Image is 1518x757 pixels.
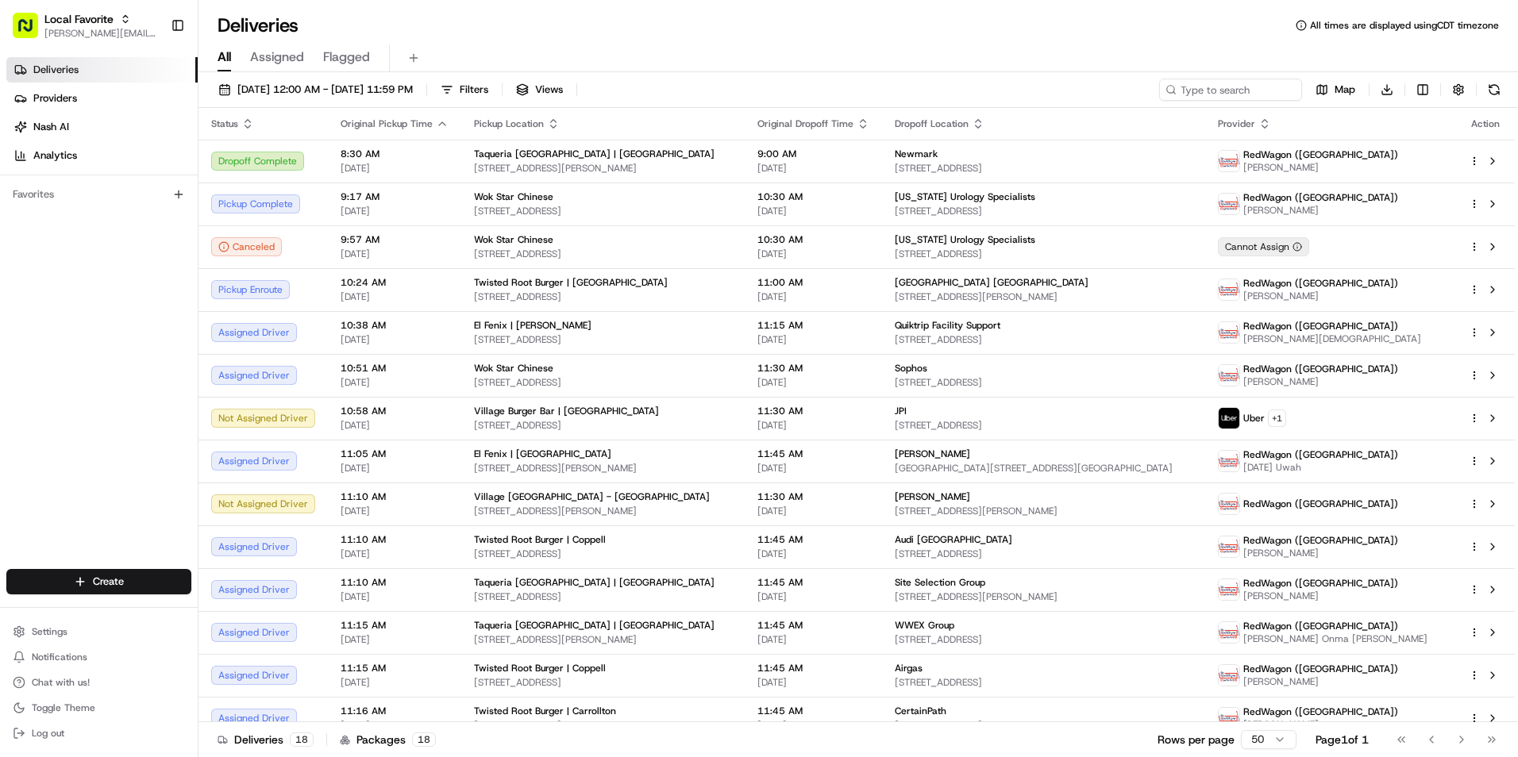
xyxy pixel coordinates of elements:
button: Create [6,569,191,594]
span: Twisted Root Burger | Coppell [474,533,606,546]
img: time_to_eat_nevada_logo [1219,279,1239,300]
img: time_to_eat_nevada_logo [1219,151,1239,171]
span: Views [535,83,563,97]
span: Nash AI [33,120,69,134]
span: [STREET_ADDRESS][PERSON_NAME] [895,505,1192,517]
div: Canceled [211,237,282,256]
span: [PERSON_NAME][DEMOGRAPHIC_DATA] [1243,332,1421,345]
span: [STREET_ADDRESS] [474,333,732,346]
a: Providers [6,86,198,111]
img: uber-new-logo.jpeg [1219,408,1239,428]
span: Flagged [323,48,370,67]
img: time_to_eat_nevada_logo [1219,579,1239,600]
span: 11:30 AM [757,405,869,417]
span: [DATE] [341,505,449,517]
span: Settings [32,625,67,638]
button: Views [509,79,570,101]
span: [DATE] [341,462,449,475]
button: Local Favorite[PERSON_NAME][EMAIL_ADDRESS][PERSON_NAME][DOMAIN_NAME] [6,6,164,44]
span: Analytics [33,148,77,163]
span: Village [GEOGRAPHIC_DATA] - [GEOGRAPHIC_DATA] [474,490,710,503]
span: Log out [32,727,64,740]
button: Map [1308,79,1362,101]
div: 18 [290,732,314,747]
span: [DATE] [757,248,869,260]
span: 11:00 AM [757,276,869,289]
span: Uber [1243,412,1265,425]
span: Taqueria [GEOGRAPHIC_DATA] | [GEOGRAPHIC_DATA] [474,148,715,160]
span: [DATE] [341,376,449,389]
span: 11:45 AM [757,576,869,589]
span: Dropoff Location [895,117,969,130]
button: Filters [433,79,495,101]
img: time_to_eat_nevada_logo [1219,536,1239,557]
span: Wok Star Chinese [474,190,553,203]
span: 11:10 AM [341,576,449,589]
span: [STREET_ADDRESS] [895,548,1192,560]
span: [DATE] [341,633,449,646]
span: [STREET_ADDRESS][PERSON_NAME] [474,505,732,517]
div: Packages [340,732,436,747]
span: [PERSON_NAME] Onma [PERSON_NAME] [1243,632,1427,645]
span: Twisted Root Burger | Carrollton [474,705,616,717]
span: [DATE] [757,505,869,517]
span: 11:30 AM [757,362,869,375]
span: Provider [1218,117,1255,130]
button: Toggle Theme [6,697,191,719]
span: [STREET_ADDRESS] [895,676,1192,689]
span: [STREET_ADDRESS] [895,248,1192,260]
span: RedWagon ([GEOGRAPHIC_DATA]) [1243,498,1398,510]
span: RedWagon ([GEOGRAPHIC_DATA]) [1243,320,1398,332]
span: [DATE] [341,419,449,432]
button: Log out [6,722,191,744]
span: El Fenix | [PERSON_NAME] [474,319,591,332]
button: Settings [6,621,191,643]
a: Nash AI [6,114,198,140]
span: 11:15 AM [341,662,449,674]
span: Wok Star Chinese [474,362,553,375]
span: [STREET_ADDRESS][PERSON_NAME] [895,590,1192,603]
button: Chat with us! [6,671,191,694]
span: CertainPath [895,705,946,717]
span: [US_STATE] Urology Specialists [895,190,1035,203]
span: [STREET_ADDRESS] [474,205,732,217]
span: [PERSON_NAME] [1243,204,1398,217]
span: 10:30 AM [757,233,869,246]
span: Taqueria [GEOGRAPHIC_DATA] | [GEOGRAPHIC_DATA] [474,576,715,589]
span: [STREET_ADDRESS] [474,719,732,732]
span: [STREET_ADDRESS] [474,676,732,689]
span: [STREET_ADDRESS] [895,633,1192,646]
span: RedWagon ([GEOGRAPHIC_DATA]) [1243,705,1398,718]
span: [DATE] 12:00 AM - [DATE] 11:59 PM [237,83,413,97]
div: Action [1469,117,1502,130]
span: 11:10 AM [341,533,449,546]
span: Airgas [895,662,923,674]
span: All [218,48,231,67]
span: Quiktrip Facility Support [895,319,1000,332]
span: [DATE] [757,462,869,475]
span: [DATE] [757,376,869,389]
button: [PERSON_NAME][EMAIL_ADDRESS][PERSON_NAME][DOMAIN_NAME] [44,27,158,40]
span: [STREET_ADDRESS] [474,376,732,389]
a: Deliveries [6,57,198,83]
span: 11:45 AM [757,448,869,460]
span: [STREET_ADDRESS][PERSON_NAME] [474,462,732,475]
input: Type to search [1159,79,1302,101]
span: [PERSON_NAME] [1243,290,1398,302]
span: [DATE] [757,676,869,689]
span: Sophos [895,362,927,375]
span: El Fenix | [GEOGRAPHIC_DATA] [474,448,611,460]
button: Cannot Assign [1218,237,1309,256]
span: [PERSON_NAME] [1243,161,1398,174]
span: [US_STATE] Urology Specialists [895,233,1035,246]
span: [STREET_ADDRESS] [895,162,1192,175]
span: [DATE] [757,590,869,603]
img: time_to_eat_nevada_logo [1219,365,1239,386]
span: Toggle Theme [32,701,95,714]
span: 11:45 AM [757,533,869,546]
button: Local Favorite [44,11,114,27]
span: [STREET_ADDRESS] [474,419,732,432]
